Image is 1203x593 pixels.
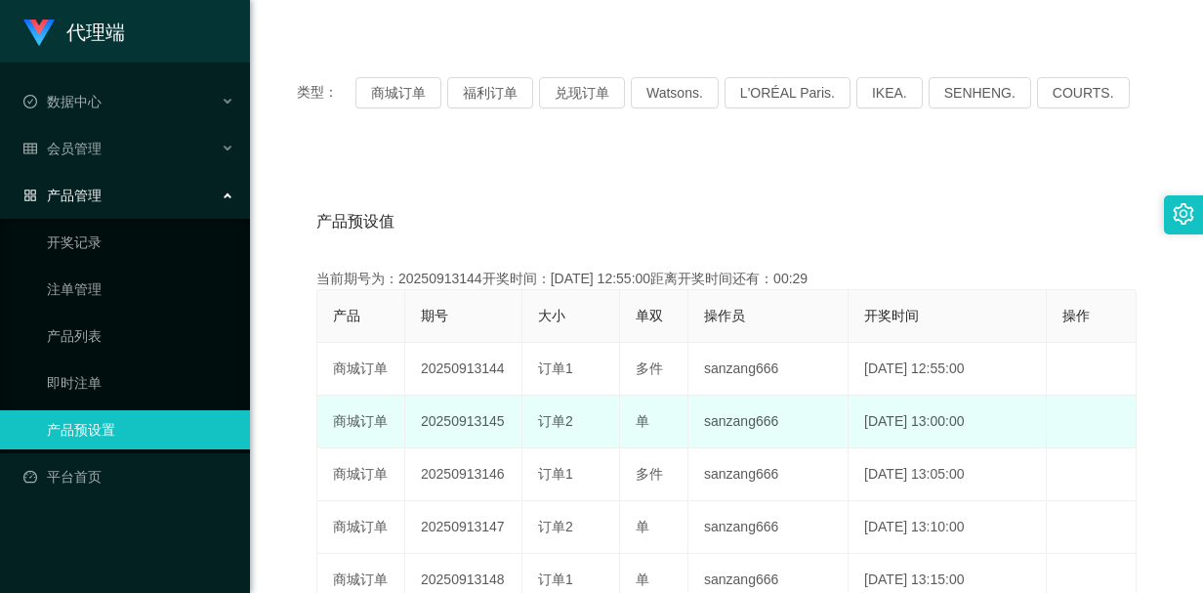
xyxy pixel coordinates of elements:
span: 数据中心 [23,94,102,109]
button: L'ORÉAL Paris. [725,77,850,108]
span: 多件 [636,466,663,482]
td: 20250913147 [405,501,522,554]
td: 商城订单 [317,396,405,448]
td: 商城订单 [317,501,405,554]
span: 单 [636,572,649,587]
a: 产品预设置 [47,410,234,449]
span: 订单2 [538,413,573,429]
td: 20250913144 [405,343,522,396]
span: 订单1 [538,360,573,376]
span: 类型： [297,77,355,108]
i: 图标: appstore-o [23,189,37,202]
span: 开奖时间 [864,308,919,323]
button: IKEA. [856,77,923,108]
span: 订单1 [538,572,573,587]
button: COURTS. [1037,77,1130,108]
span: 订单1 [538,466,573,482]
a: 注单管理 [47,270,234,309]
i: 图标: check-circle-o [23,95,37,108]
td: sanzang666 [688,396,849,448]
span: 会员管理 [23,141,102,156]
h1: 代理端 [66,1,125,64]
span: 操作 [1062,308,1090,323]
button: SENHENG. [929,77,1031,108]
a: 产品列表 [47,317,234,356]
i: 图标: setting [1173,203,1194,225]
span: 产品预设值 [316,210,394,233]
span: 操作员 [704,308,745,323]
button: Watsons. [631,77,719,108]
td: 20250913145 [405,396,522,448]
td: sanzang666 [688,343,849,396]
td: [DATE] 12:55:00 [849,343,1047,396]
span: 期号 [421,308,448,323]
span: 单双 [636,308,663,323]
button: 福利订单 [447,77,533,108]
td: 商城订单 [317,448,405,501]
td: [DATE] 13:00:00 [849,396,1047,448]
td: sanzang666 [688,448,849,501]
div: 当前期号为：20250913144开奖时间：[DATE] 12:55:00距离开奖时间还有：00:29 [316,269,1137,289]
img: logo.9652507e.png [23,20,55,47]
td: [DATE] 13:05:00 [849,448,1047,501]
button: 兑现订单 [539,77,625,108]
td: sanzang666 [688,501,849,554]
span: 单 [636,413,649,429]
a: 图标: dashboard平台首页 [23,457,234,496]
span: 订单2 [538,519,573,534]
span: 大小 [538,308,565,323]
button: 商城订单 [355,77,441,108]
a: 即时注单 [47,363,234,402]
span: 产品 [333,308,360,323]
span: 多件 [636,360,663,376]
td: 20250913146 [405,448,522,501]
a: 开奖记录 [47,223,234,262]
i: 图标: table [23,142,37,155]
a: 代理端 [23,23,125,39]
td: [DATE] 13:10:00 [849,501,1047,554]
span: 产品管理 [23,188,102,203]
td: 商城订单 [317,343,405,396]
span: 单 [636,519,649,534]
